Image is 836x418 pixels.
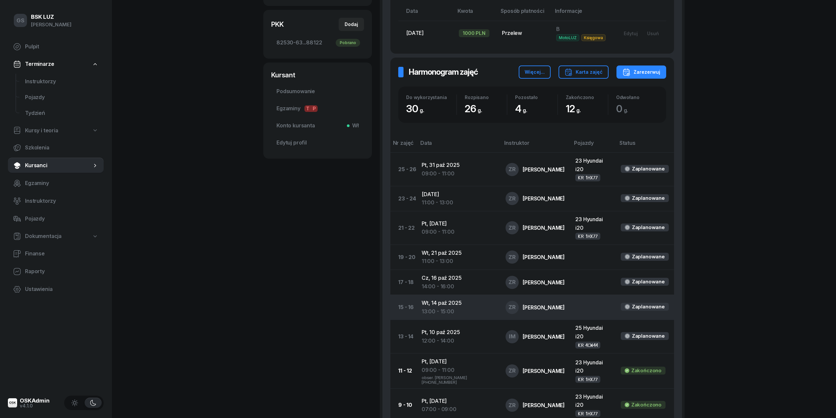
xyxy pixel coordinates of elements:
td: 17 - 18 [390,270,416,295]
td: 13 - 14 [390,320,416,353]
span: Kursanci [25,161,92,170]
td: [DATE] [416,186,500,211]
span: Instruktorzy [25,197,98,205]
div: [PERSON_NAME] [523,334,565,339]
span: ZR [509,167,516,172]
div: 23 Hyundai i20 [575,157,610,173]
span: Konto kursanta [276,121,359,130]
a: Dokumentacja [8,229,104,244]
span: Podsumowanie [276,87,359,96]
button: Dodaj [339,18,364,31]
th: Instruktor [500,139,570,153]
span: 4 [515,103,531,115]
td: Pt, 31 paź 2025 [416,153,500,186]
div: 13:00 - 15:00 [422,307,495,316]
div: Odwołano [616,94,658,100]
td: 25 - 26 [390,153,416,186]
div: 09:00 - 11:00 [422,366,495,375]
h2: Harmonogram zajęć [409,67,478,77]
span: Instruktorzy [25,77,98,86]
div: 25 Hyundai i20 [575,324,610,341]
td: Wt, 14 paź 2025 [416,295,500,320]
a: Instruktorzy [8,193,104,209]
a: Egzaminy [8,175,104,191]
img: logo-xs@2x.png [8,398,17,407]
div: Pobrano [336,39,360,47]
div: Zaplanowane [632,277,665,286]
button: Więcej... [519,65,551,79]
span: Kursy i teoria [25,126,58,135]
div: Zaplanowane [632,223,665,232]
div: [PERSON_NAME] [523,225,565,230]
div: Zaplanowane [632,252,665,261]
div: 23 Hyundai i20 [575,393,610,409]
div: Rozpisano [465,94,507,100]
span: Raporty [25,267,98,276]
span: ZR [509,279,516,285]
td: Cz, 16 paź 2025 [416,270,500,295]
td: Pt, [DATE] [416,211,500,245]
div: KR 1HX77 [578,377,598,382]
div: 14:00 - 16:00 [422,282,495,291]
a: EgzaminyTP [271,101,364,117]
div: KR 1HX77 [578,175,598,180]
button: Usuń [642,28,664,39]
span: Pojazdy [25,93,98,102]
th: Sposób płatności [497,7,551,21]
small: g. [624,107,628,114]
div: 1000 PLN [459,29,489,37]
span: GS [16,18,24,23]
span: Księgowa [581,34,606,41]
div: Usuń [647,31,659,36]
small: g. [420,107,424,114]
td: Wt, 21 paź 2025 [416,245,500,270]
span: B [556,26,560,32]
a: Raporty [8,264,104,279]
button: Karta zajęć [559,65,609,79]
div: Zakończono [631,366,662,375]
a: Tydzień [20,105,104,121]
div: 23 Hyundai i20 [575,215,610,232]
span: Edytuj profil [276,139,359,147]
td: Pt, 10 paź 2025 [416,320,500,353]
div: 09:00 - 11:00 [422,170,495,178]
div: Zakończono [566,94,608,100]
div: KR 1HX77 [578,233,598,239]
div: BSK LUZ [31,14,71,20]
td: 19 - 20 [390,245,416,270]
span: MotoLUZ [556,34,579,41]
a: Pojazdy [20,90,104,105]
button: Edytuj [619,28,642,39]
th: Data [416,139,500,153]
a: Terminarze [8,57,104,72]
span: T [304,105,311,112]
span: IM [509,334,516,339]
div: Karta zajęć [564,68,603,76]
a: Kursy i teoria [8,123,104,138]
div: 09:00 - 11:00 [422,228,495,236]
td: 21 - 22 [390,211,416,245]
div: [PERSON_NAME] [523,167,565,172]
span: Terminarze [25,60,54,68]
span: [DATE] [406,30,424,36]
span: ZR [509,368,516,374]
div: Zaplanowane [632,165,665,173]
div: 23 Hyundai i20 [575,358,610,375]
a: Szkolenia [8,140,104,156]
span: Dokumentacja [25,232,62,241]
a: Pojazdy [8,211,104,227]
button: Zarezerwuj [616,65,666,79]
th: Status [615,139,674,153]
div: [PERSON_NAME] [523,254,565,260]
span: Wł [350,121,359,130]
span: P [311,105,318,112]
a: Konto kursantaWł [271,118,364,134]
a: Instruktorzy [20,74,104,90]
div: [PERSON_NAME] [523,305,565,310]
span: Finanse [25,249,98,258]
small: g. [478,107,482,114]
div: Dodaj [345,20,358,28]
th: Informacje [551,7,614,21]
a: Edytuj profil [271,135,364,151]
span: 0 [616,103,632,115]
